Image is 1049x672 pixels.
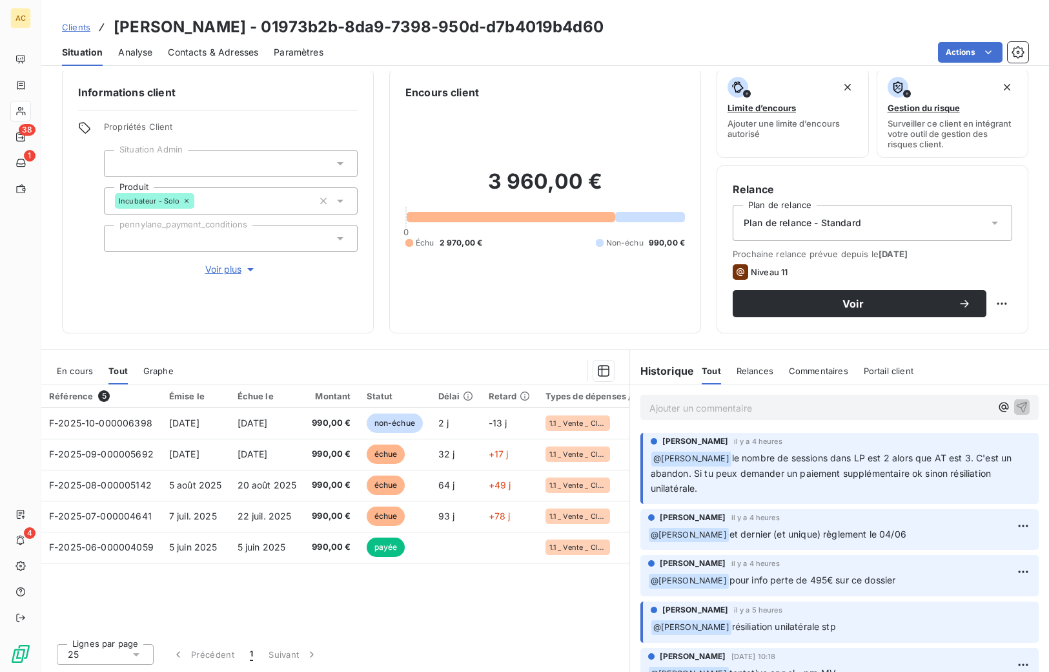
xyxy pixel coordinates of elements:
h2: 3 960,00 € [405,169,685,207]
span: Commentaires [789,366,848,376]
img: Logo LeanPay [10,644,31,664]
div: Types de dépenses / revenus [545,391,668,401]
span: [PERSON_NAME] [660,651,726,662]
span: il y a 4 heures [734,437,782,445]
span: Voir plus [205,263,257,276]
span: 0 [403,227,409,237]
span: 990,00 € [312,417,351,430]
span: résiliation unilatérale stp [732,621,836,632]
span: -13 j [489,417,507,428]
span: 32 j [438,448,455,459]
span: Échu [416,237,434,249]
span: Plan de relance - Standard [744,216,861,229]
span: [DATE] [169,448,199,459]
span: Tout [702,366,721,376]
span: [DATE] 10:18 [731,653,776,660]
span: @ [PERSON_NAME] [651,620,731,635]
span: échue [367,445,405,464]
span: 93 j [438,510,455,521]
span: [DATE] [238,417,268,428]
span: Prochaine relance prévue depuis le [733,249,1012,259]
span: 22 juil. 2025 [238,510,292,521]
span: 1 [24,150,36,162]
h6: Historique [630,363,695,379]
span: Propriétés Client [104,121,358,140]
button: Voir [733,290,986,317]
span: F-2025-09-000005692 [49,448,154,459]
div: Statut [367,391,423,401]
span: Surveiller ce client en intégrant votre outil de gestion des risques client. [888,118,1018,149]
span: 1.1 _ Vente _ Clients [549,481,606,489]
div: Échue le [238,391,297,401]
span: 990,00 € [312,479,351,492]
button: Gestion du risqueSurveiller ce client en intégrant votre outil de gestion des risques client. [877,68,1029,158]
span: le nombre de sessions dans LP est 2 alors que AT est 3. C'est un abandon. Si tu peux demander un ... [651,452,1015,494]
span: F-2025-10-000006398 [49,417,152,428]
span: échue [367,476,405,495]
span: Gestion du risque [888,103,960,113]
span: F-2025-07-000004641 [49,510,152,521]
span: et dernier (et unique) règlement le 04/06 [729,529,906,540]
span: 1.1 _ Vente _ Clients [549,450,606,458]
span: 2 j [438,417,449,428]
span: Incubateur - Solo [119,197,180,205]
span: non-échue [367,414,423,433]
span: @ [PERSON_NAME] [649,528,729,543]
button: Précédent [164,641,242,668]
span: Paramètres [274,46,323,59]
div: Délai [438,391,473,401]
span: 1.1 _ Vente _ Clients [549,512,606,520]
span: [DATE] [879,249,908,259]
span: il y a 4 heures [731,560,780,567]
span: [DATE] [238,448,268,459]
span: [PERSON_NAME] [660,558,726,569]
span: 1.1 _ Vente _ Clients [549,419,606,427]
span: payée [367,538,405,557]
div: Montant [312,391,351,401]
span: il y a 5 heures [734,606,782,614]
span: Graphe [143,366,174,376]
span: 7 juil. 2025 [169,510,217,521]
div: Référence [49,390,154,402]
span: @ [PERSON_NAME] [651,452,731,467]
span: Analyse [118,46,152,59]
span: Niveau 11 [751,267,788,277]
span: 5 août 2025 [169,479,222,490]
span: 5 juin 2025 [169,541,218,552]
div: Retard [489,391,530,401]
span: 20 août 2025 [238,479,297,490]
div: Émise le [169,391,222,401]
span: 38 [19,124,36,136]
span: 1 [250,648,253,661]
span: [DATE] [169,417,199,428]
span: 25 [68,648,79,661]
span: 4 [24,527,36,539]
span: [PERSON_NAME] [662,604,729,616]
span: 5 [98,390,110,402]
a: Clients [62,21,90,34]
span: 64 j [438,479,455,490]
div: AC [10,8,31,28]
span: F-2025-06-000004059 [49,541,154,552]
span: 990,00 € [312,541,351,554]
span: 990,00 € [312,510,351,523]
h6: Relance [733,182,1012,197]
span: 1.1 _ Vente _ Clients [549,543,606,551]
span: @ [PERSON_NAME] [649,574,729,589]
span: 990,00 € [312,448,351,461]
h6: Informations client [78,85,358,100]
span: Clients [62,22,90,32]
span: F-2025-08-000005142 [49,479,152,490]
h6: Encours client [405,85,479,100]
span: +49 j [489,479,511,490]
span: Portail client [864,366,913,376]
span: 990,00 € [649,237,685,249]
span: échue [367,507,405,526]
iframe: Intercom live chat [1005,628,1036,659]
span: [PERSON_NAME] [662,436,729,447]
span: pour info perte de 495€ sur ce dossier [729,574,896,585]
span: Situation [62,46,103,59]
button: Limite d’encoursAjouter une limite d’encours autorisé [717,68,869,158]
button: Voir plus [104,262,358,277]
span: Voir [748,299,958,309]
